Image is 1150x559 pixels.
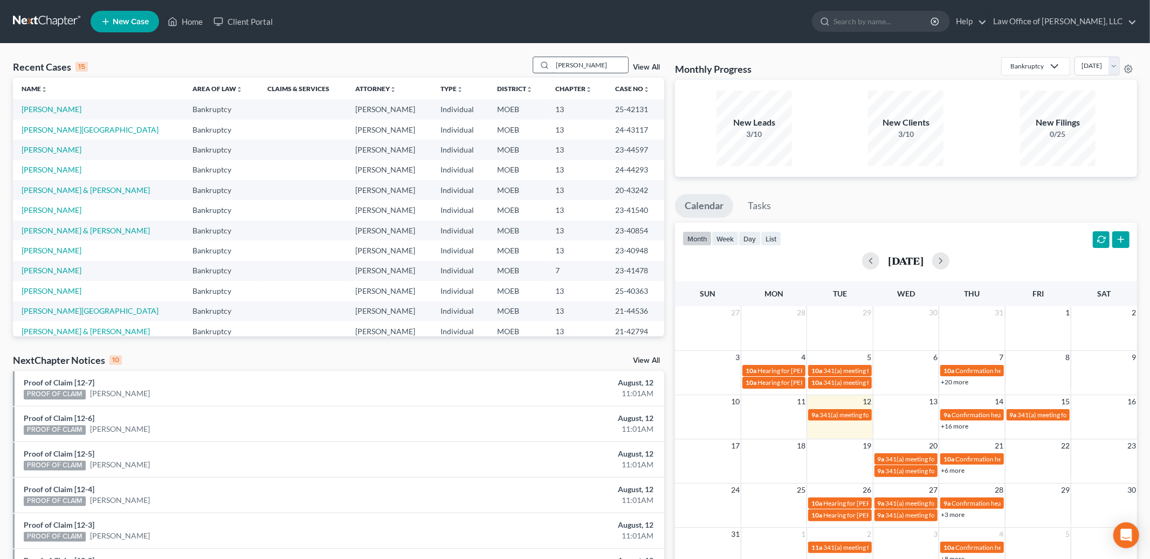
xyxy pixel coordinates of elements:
a: Help [951,12,987,31]
td: Individual [432,120,488,140]
span: 17 [730,439,741,452]
a: [PERSON_NAME] [90,388,150,399]
input: Search by name... [553,57,628,73]
a: [PERSON_NAME] [90,459,150,470]
span: 1 [1064,306,1071,319]
td: MOEB [488,120,547,140]
span: Fri [1032,289,1044,298]
span: 20 [928,439,939,452]
span: 29 [1060,484,1071,496]
a: [PERSON_NAME] [90,530,150,541]
span: 13 [928,395,939,408]
span: 10a [811,378,822,387]
td: MOEB [488,160,547,180]
td: 7 [547,261,607,281]
span: 25 [796,484,807,496]
a: [PERSON_NAME] [22,105,81,114]
i: unfold_more [390,86,396,93]
span: 31 [730,528,741,541]
a: Case Nounfold_more [615,85,650,93]
span: 18 [796,439,807,452]
td: Bankruptcy [184,220,259,240]
a: [PERSON_NAME] & [PERSON_NAME] [22,185,150,195]
span: 10a [811,499,822,507]
td: Individual [432,160,488,180]
div: PROOF OF CLAIM [24,532,86,542]
a: +3 more [941,510,965,519]
span: 21 [994,439,1005,452]
div: 10 [109,355,122,365]
span: 341(a) meeting for [PERSON_NAME] [886,511,990,519]
span: 341(a) meeting for [PERSON_NAME] [820,411,924,419]
a: Districtunfold_more [497,85,533,93]
td: MOEB [488,220,547,240]
a: Tasks [738,194,781,218]
span: Sun [700,289,716,298]
td: 24-43117 [607,120,664,140]
td: Bankruptcy [184,140,259,160]
a: [PERSON_NAME][GEOGRAPHIC_DATA] [22,306,159,315]
span: Wed [897,289,915,298]
span: Hearing for [PERSON_NAME] [758,378,842,387]
div: August, 12 [451,484,653,495]
td: Individual [432,200,488,220]
a: +6 more [941,466,965,474]
a: Calendar [675,194,733,218]
span: 3 [734,351,741,364]
span: 5 [1064,528,1071,541]
div: 11:01AM [451,530,653,541]
td: Individual [432,301,488,321]
a: +16 more [941,422,968,430]
span: 9a [1010,411,1017,419]
td: 13 [547,99,607,119]
a: View All [633,64,660,71]
span: 19 [862,439,873,452]
div: 3/10 [717,129,792,140]
button: week [712,231,739,246]
span: 9a [944,499,951,507]
th: Claims & Services [259,78,347,99]
span: 26 [862,484,873,496]
span: Confirmation hearing for [PERSON_NAME] [955,367,1078,375]
span: Hearing for [PERSON_NAME] & [PERSON_NAME] [823,499,965,507]
td: Bankruptcy [184,321,259,341]
span: Sat [1097,289,1111,298]
a: [PERSON_NAME] [22,246,81,255]
td: 13 [547,220,607,240]
td: 13 [547,180,607,200]
span: 30 [928,306,939,319]
span: Confirmation hearing for [PERSON_NAME] & [PERSON_NAME] [955,543,1135,551]
td: [PERSON_NAME] [347,160,432,180]
td: Individual [432,240,488,260]
div: PROOF OF CLAIM [24,461,86,471]
span: 31 [994,306,1005,319]
span: 9a [878,499,885,507]
span: 29 [862,306,873,319]
a: [PERSON_NAME] [22,286,81,295]
span: 10a [811,367,822,375]
span: 5 [866,351,873,364]
span: 10a [811,511,822,519]
a: Proof of Claim [12-5] [24,449,94,458]
div: August, 12 [451,520,653,530]
span: 28 [796,306,807,319]
td: MOEB [488,281,547,301]
span: 14 [994,395,1005,408]
a: [PERSON_NAME] & [PERSON_NAME] [22,226,150,235]
td: [PERSON_NAME] [347,200,432,220]
td: Individual [432,321,488,341]
a: [PERSON_NAME] [90,495,150,506]
div: Bankruptcy [1010,61,1044,71]
td: [PERSON_NAME] [347,321,432,341]
h3: Monthly Progress [675,63,752,75]
button: day [739,231,761,246]
a: [PERSON_NAME] [22,205,81,215]
td: Individual [432,180,488,200]
td: [PERSON_NAME] [347,261,432,281]
input: Search by name... [834,11,932,31]
span: 341(a) meeting for [PERSON_NAME] [823,378,927,387]
td: MOEB [488,301,547,321]
div: 11:01AM [451,388,653,399]
a: [PERSON_NAME][GEOGRAPHIC_DATA] [22,125,159,134]
div: August, 12 [451,448,653,459]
